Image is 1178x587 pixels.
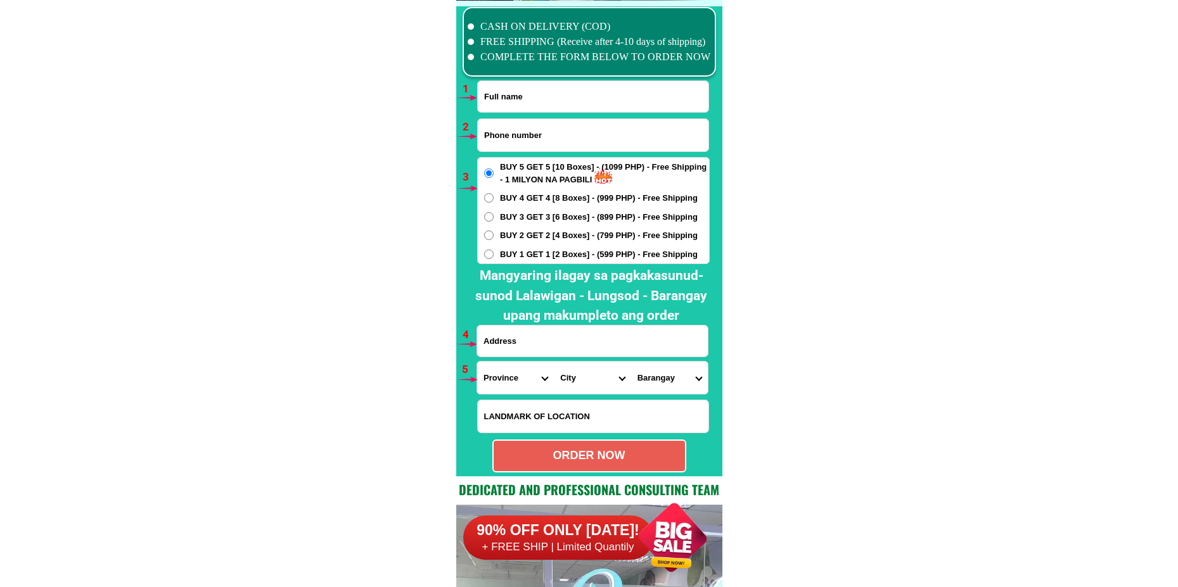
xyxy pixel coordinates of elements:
select: Select district [554,362,631,394]
span: BUY 1 GET 1 [2 Boxes] - (599 PHP) - Free Shipping [500,248,698,261]
li: CASH ON DELIVERY (COD) [468,19,711,34]
select: Select commune [631,362,708,394]
li: COMPLETE THE FORM BELOW TO ORDER NOW [468,49,711,65]
span: BUY 3 GET 3 [6 Boxes] - (899 PHP) - Free Shipping [500,211,698,224]
h6: 2 [463,119,477,136]
input: BUY 5 GET 5 [10 Boxes] - (1099 PHP) - Free Shipping - 1 MILYON NA PAGBILI [484,168,494,178]
li: FREE SHIPPING (Receive after 4-10 days of shipping) [468,34,711,49]
input: Input full_name [478,81,708,112]
span: BUY 5 GET 5 [10 Boxes] - (1099 PHP) - Free Shipping - 1 MILYON NA PAGBILI [500,161,709,186]
select: Select province [477,362,554,394]
span: BUY 4 GET 4 [8 Boxes] - (999 PHP) - Free Shipping [500,192,698,205]
h6: 5 [462,362,477,378]
h6: + FREE SHIP | Limited Quantily [463,540,653,554]
input: BUY 1 GET 1 [2 Boxes] - (599 PHP) - Free Shipping [484,249,494,259]
h2: Dedicated and professional consulting team [456,480,722,499]
input: Input LANDMARKOFLOCATION [478,400,708,432]
h2: Mangyaring ilagay sa pagkakasunud-sunod Lalawigan - Lungsod - Barangay upang makumpleto ang order [466,266,716,326]
h6: 3 [463,169,477,186]
input: Input address [477,325,708,357]
input: BUY 2 GET 2 [4 Boxes] - (799 PHP) - Free Shipping [484,230,494,240]
input: BUY 3 GET 3 [6 Boxes] - (899 PHP) - Free Shipping [484,212,494,222]
h6: 4 [463,327,477,343]
h6: 90% OFF ONLY [DATE]! [463,521,653,540]
div: ORDER NOW [494,447,685,464]
span: BUY 2 GET 2 [4 Boxes] - (799 PHP) - Free Shipping [500,229,698,242]
h6: 1 [463,81,477,98]
input: Input phone_number [478,119,708,151]
input: BUY 4 GET 4 [8 Boxes] - (999 PHP) - Free Shipping [484,193,494,203]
